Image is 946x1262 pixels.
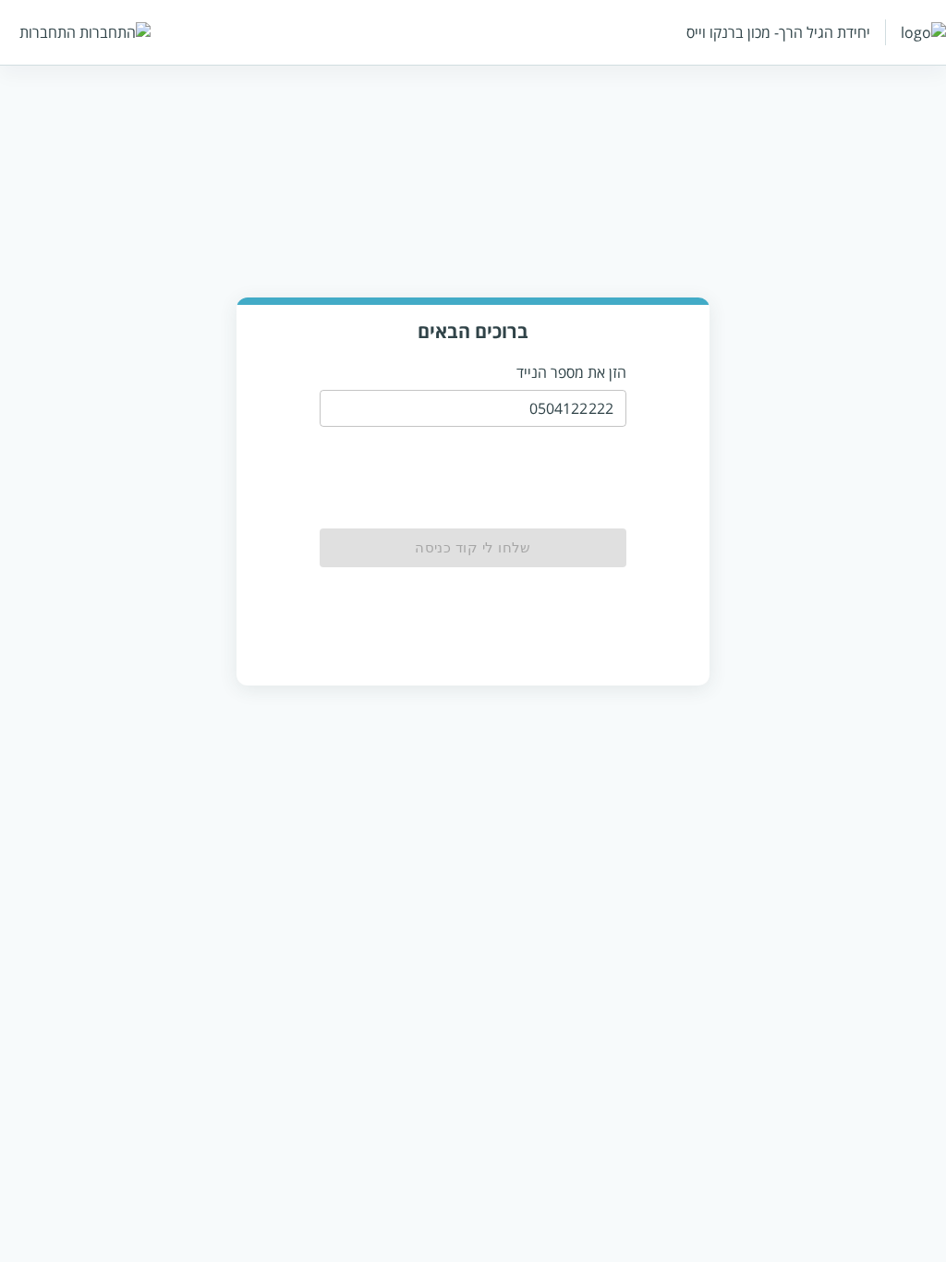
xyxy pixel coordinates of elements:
input: טלפון [320,390,626,427]
iframe: reCAPTCHA [346,438,626,510]
div: יחידת הגיל הרך- מכון ברנקו וייס [686,22,870,42]
p: הזן את מספר הנייד [320,362,626,382]
img: logo [901,22,946,42]
h3: ברוכים הבאים [250,319,695,344]
div: התחברות [19,22,76,42]
img: התחברות [79,22,151,42]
